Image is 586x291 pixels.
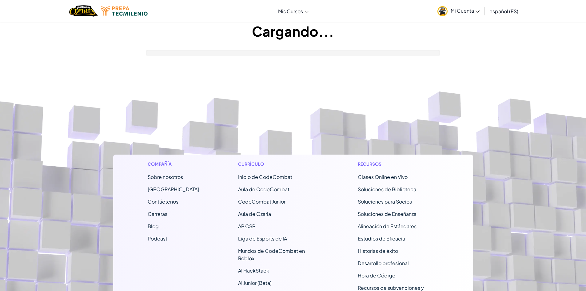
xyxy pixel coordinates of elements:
[358,272,395,279] a: Hora de Código
[148,223,159,229] a: Blog
[358,174,408,180] a: Clases Online en Vivo
[434,1,483,21] a: Mi Cuenta
[238,223,255,229] a: AP CSP
[238,248,305,261] a: Mundos de CodeCombat en Roblox
[358,248,398,254] a: Historias de éxito
[69,5,98,17] a: Ozaria by CodeCombat logo
[148,211,167,217] a: Carreras
[278,8,303,14] span: Mis Cursos
[238,235,287,242] a: Liga de Esports de IA
[148,161,199,167] h1: Compañía
[358,260,409,266] a: Desarrollo profesional
[148,186,199,192] a: [GEOGRAPHIC_DATA]
[238,211,271,217] a: Aula de Ozaria
[358,186,416,192] a: Soluciones de Biblioteca
[238,280,272,286] a: AI Junior (Beta)
[489,8,518,14] span: español (ES)
[275,3,312,19] a: Mis Cursos
[238,267,269,274] a: AI HackStack
[148,235,167,242] a: Podcast
[358,223,417,229] a: Alineación de Estándares
[358,235,405,242] a: Estudios de Eficacia
[238,198,285,205] a: CodeCombat Junior
[69,5,98,17] img: Home
[148,174,183,180] a: Sobre nosotros
[238,161,319,167] h1: Currículo
[358,211,417,217] a: Soluciones de Enseñanza
[358,198,412,205] a: Soluciones para Socios
[148,198,178,205] span: Contáctenos
[101,6,148,16] img: Tecmilenio logo
[451,7,480,14] span: Mi Cuenta
[238,186,289,192] a: Aula de CodeCombat
[486,3,521,19] a: español (ES)
[437,6,448,16] img: avatar
[358,161,439,167] h1: Recursos
[238,174,292,180] span: Inicio de CodeCombat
